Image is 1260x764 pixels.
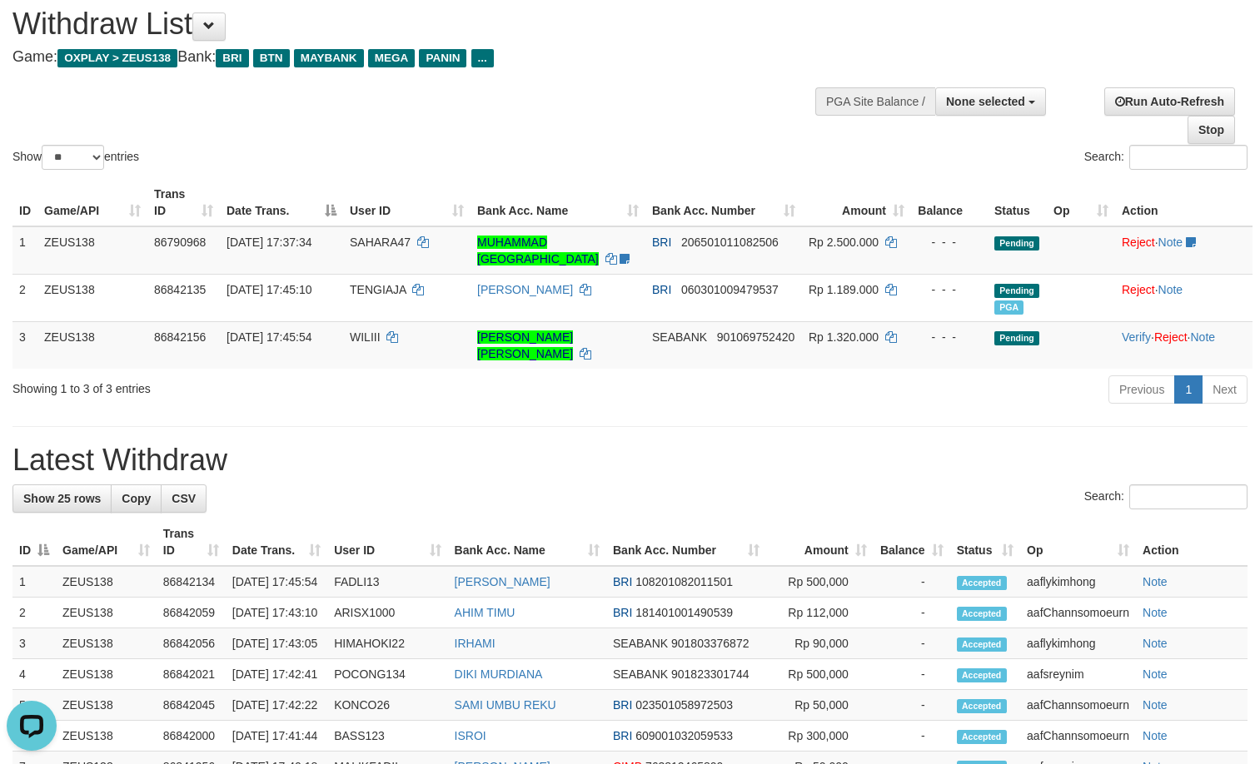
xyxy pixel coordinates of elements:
[37,179,147,226] th: Game/API: activate to sort column ascending
[343,179,471,226] th: User ID: activate to sort column ascending
[327,721,447,752] td: BASS123
[327,628,447,659] td: HIMAHOKI22
[23,492,101,505] span: Show 25 rows
[327,690,447,721] td: KONCO26
[471,179,645,226] th: Bank Acc. Name: activate to sort column ascending
[613,698,632,712] span: BRI
[957,576,1007,590] span: Accepted
[12,7,824,41] h1: Withdraw List
[220,179,343,226] th: Date Trans.: activate to sort column descending
[809,283,879,296] span: Rp 1.189.000
[157,690,226,721] td: 86842045
[994,284,1039,298] span: Pending
[874,690,950,721] td: -
[477,283,573,296] a: [PERSON_NAME]
[935,87,1046,116] button: None selected
[12,659,56,690] td: 4
[471,49,494,67] span: ...
[56,721,157,752] td: ZEUS138
[12,518,56,566] th: ID: activate to sort column descending
[37,274,147,321] td: ZEUS138
[635,729,733,742] span: Copy 609001032059533 to clipboard
[613,575,632,588] span: BRI
[1158,283,1183,296] a: Note
[226,690,327,721] td: [DATE] 17:42:22
[1129,145,1248,170] input: Search:
[157,659,226,690] td: 86842021
[606,518,766,566] th: Bank Acc. Number: activate to sort column ascending
[652,330,707,344] span: SEABANK
[455,575,550,588] a: [PERSON_NAME]
[56,690,157,721] td: ZEUS138
[455,606,515,619] a: AHIM TIMU
[37,321,147,369] td: ZEUS138
[12,145,139,170] label: Show entries
[1122,330,1151,344] a: Verify
[1115,226,1253,275] td: ·
[227,283,311,296] span: [DATE] 17:45:10
[157,721,226,752] td: 86842000
[154,330,206,344] span: 86842156
[874,721,950,752] td: -
[766,690,874,721] td: Rp 50,000
[327,518,447,566] th: User ID: activate to sort column ascending
[681,236,779,249] span: Copy 206501011082506 to clipboard
[455,729,486,742] a: ISROI
[56,566,157,598] td: ZEUS138
[1084,484,1248,509] label: Search:
[327,566,447,598] td: FADLI13
[161,484,207,513] a: CSV
[350,236,411,249] span: SAHARA47
[56,628,157,659] td: ZEUS138
[1122,283,1155,296] a: Reject
[809,330,879,344] span: Rp 1.320.000
[950,518,1020,566] th: Status: activate to sort column ascending
[874,566,950,598] td: -
[994,331,1039,345] span: Pending
[613,729,632,742] span: BRI
[1084,145,1248,170] label: Search:
[477,236,599,265] a: MUHAMMAD [GEOGRAPHIC_DATA]
[809,236,879,249] span: Rp 2.500.000
[957,637,1007,652] span: Accepted
[635,575,733,588] span: Copy 108201082011501 to clipboard
[350,330,381,344] span: WILIII
[1143,575,1168,588] a: Note
[1020,566,1136,598] td: aaflykimhong
[613,606,632,619] span: BRI
[37,226,147,275] td: ZEUS138
[455,637,496,650] a: IRHAMI
[918,234,981,251] div: - - -
[12,374,512,397] div: Showing 1 to 3 of 3 entries
[419,49,466,67] span: PANIN
[226,628,327,659] td: [DATE] 17:43:05
[56,659,157,690] td: ZEUS138
[12,444,1248,477] h1: Latest Withdraw
[918,281,981,298] div: - - -
[671,637,749,650] span: Copy 901803376872 to clipboard
[327,598,447,628] td: ARISX1000
[154,236,206,249] span: 86790968
[1136,518,1248,566] th: Action
[766,518,874,566] th: Amount: activate to sort column ascending
[1115,179,1253,226] th: Action
[1143,637,1168,650] a: Note
[368,49,416,67] span: MEGA
[157,566,226,598] td: 86842134
[253,49,290,67] span: BTN
[766,659,874,690] td: Rp 500,000
[226,659,327,690] td: [DATE] 17:42:41
[994,300,1023,315] span: Marked by aafRornrotha
[802,179,911,226] th: Amount: activate to sort column ascending
[613,667,668,681] span: SEABANK
[1115,321,1253,369] td: · ·
[957,730,1007,744] span: Accepted
[957,699,1007,713] span: Accepted
[227,330,311,344] span: [DATE] 17:45:54
[1190,330,1215,344] a: Note
[1020,690,1136,721] td: aafChannsomoeurn
[652,283,671,296] span: BRI
[12,179,37,226] th: ID
[350,283,406,296] span: TENGIAJA
[1129,484,1248,509] input: Search:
